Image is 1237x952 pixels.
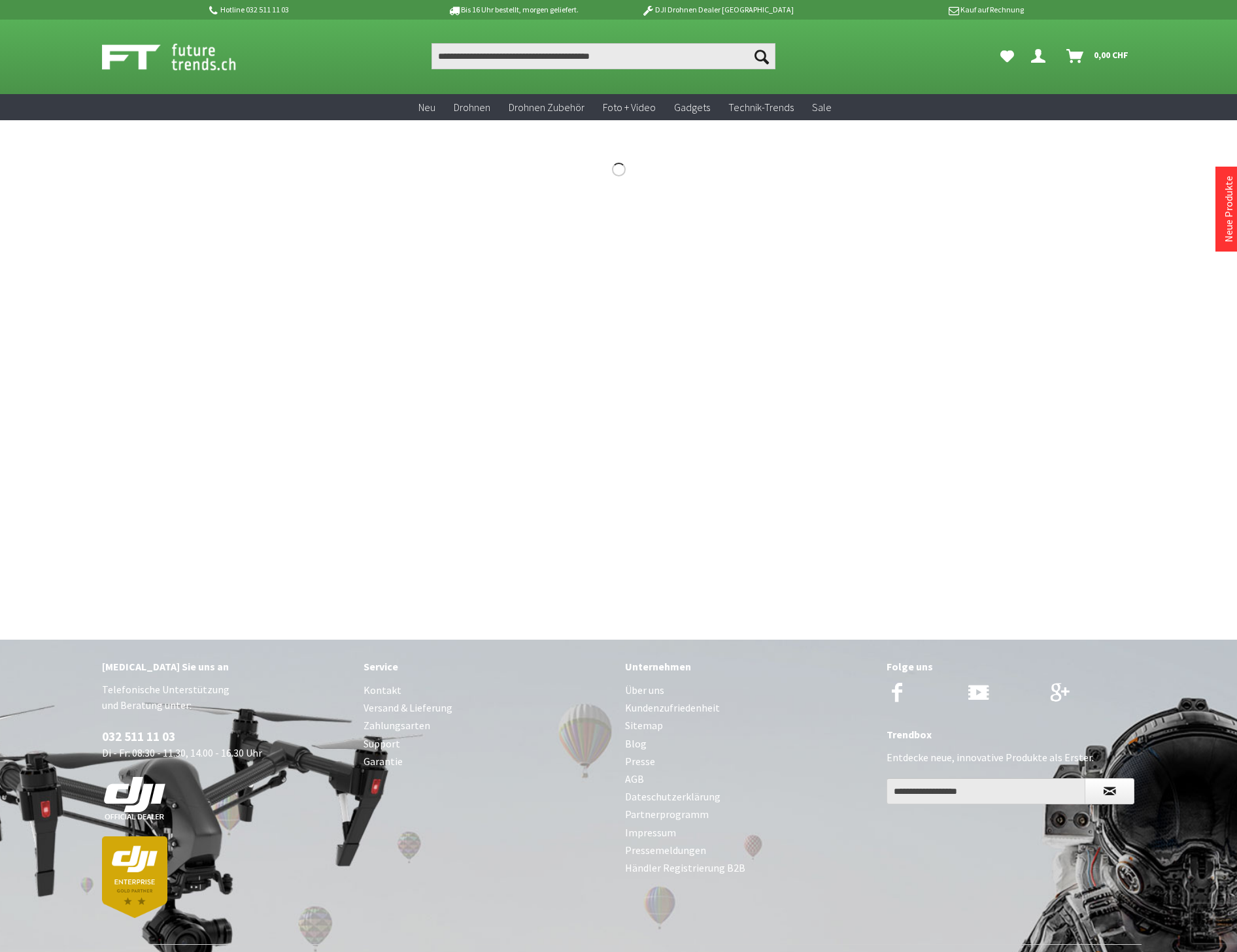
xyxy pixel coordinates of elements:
p: Bis 16 Uhr bestellt, morgen geliefert. [411,2,615,18]
button: Newsletter abonnieren [1085,778,1134,804]
span: Foto + Video [603,101,656,114]
span: 0,00 CHF [1094,44,1128,65]
a: Foto + Video [594,94,665,121]
a: Pressemeldungen [625,842,873,859]
a: Blog [625,735,873,753]
span: Drohnen Zubehör [509,101,585,114]
a: Garantie [364,753,612,770]
a: Technik-Trends [719,94,803,121]
a: Neue Produkte [1222,176,1235,242]
a: Sale [803,94,841,121]
span: Gadgets [674,101,710,114]
input: Produkt, Marke, Kategorie, EAN, Artikelnummer… [432,43,775,69]
a: Sitemap [625,717,873,734]
p: Entdecke neue, innovative Produkte als Erster. [887,749,1135,765]
p: DJI Drohnen Dealer [GEOGRAPHIC_DATA] [615,2,819,18]
img: white-dji-schweiz-logo-official_140x140.png [102,776,167,821]
span: Neu [418,101,435,114]
a: Warenkorb [1061,43,1135,69]
a: Drohnen [445,94,500,121]
a: Neu [409,94,445,121]
a: Händler Registrierung B2B [625,859,873,877]
a: Meine Favoriten [994,43,1021,69]
div: [MEDICAL_DATA] Sie uns an [102,658,350,675]
a: AGB [625,770,873,788]
a: 032 511 11 03 [102,729,175,744]
div: Unternehmen [625,658,873,675]
span: Technik-Trends [728,101,794,114]
a: Dein Konto [1026,43,1056,69]
a: Kontakt [364,681,612,699]
div: Trendbox [887,726,1135,743]
input: Ihre E-Mail Adresse [887,778,1085,804]
a: Zahlungsarten [364,717,612,734]
img: dji-partner-enterprise_goldLoJgYOWPUIEBO.png [102,836,167,918]
div: Service [364,658,612,675]
img: Shop Futuretrends - zur Startseite wechseln [102,41,265,73]
a: Partnerprogramm [625,806,873,823]
a: Support [364,735,612,753]
a: Kundenzufriedenheit [625,699,873,717]
a: Impressum [625,824,873,842]
p: Kauf auf Rechnung [820,2,1024,18]
span: Sale [812,101,832,114]
a: Drohnen Zubehör [500,94,594,121]
a: Versand & Lieferung [364,699,612,717]
p: Hotline 032 511 11 03 [207,2,411,18]
span: Drohnen [454,101,490,114]
a: Über uns [625,681,873,699]
a: Gadgets [665,94,719,121]
div: Folge uns [887,658,1135,675]
button: Suchen [748,43,775,69]
a: Presse [625,753,873,770]
a: Dateschutzerklärung [625,788,873,806]
p: Telefonische Unterstützung und Beratung unter: Di - Fr: 08:30 - 11.30, 14.00 - 16.30 Uhr [102,681,350,918]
